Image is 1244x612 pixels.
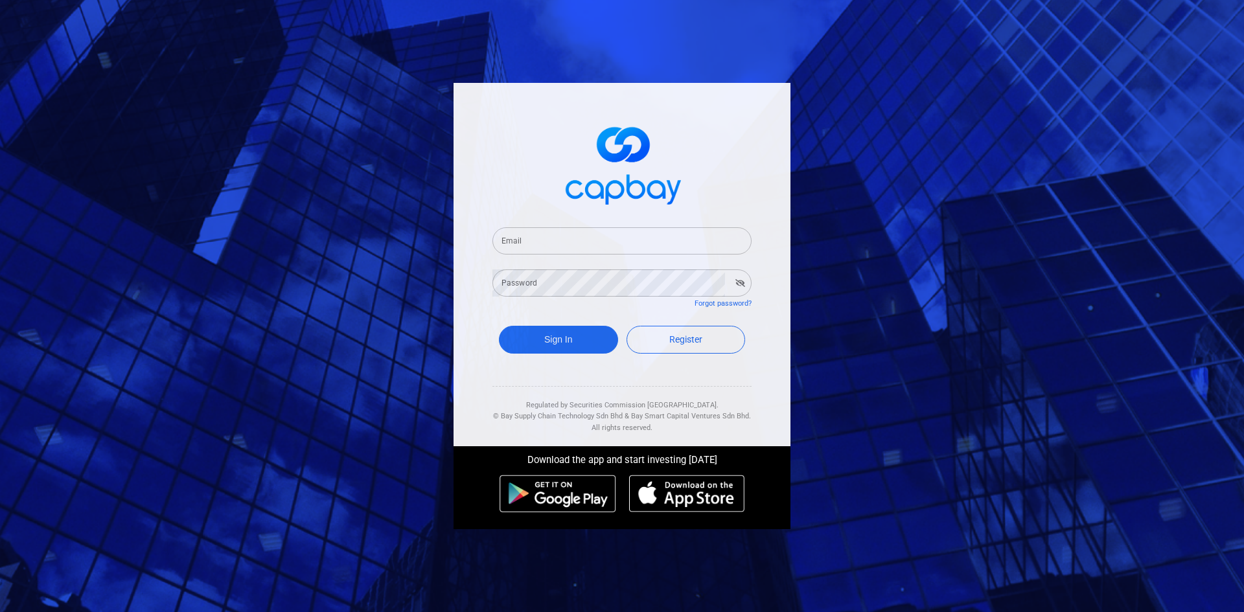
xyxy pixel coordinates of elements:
div: Regulated by Securities Commission [GEOGRAPHIC_DATA]. & All rights reserved. [492,387,752,434]
span: Bay Smart Capital Ventures Sdn Bhd. [631,412,751,420]
div: Download the app and start investing [DATE] [444,446,800,468]
a: Register [627,326,746,354]
img: android [500,475,616,512]
button: Sign In [499,326,618,354]
span: Register [669,334,702,345]
span: © Bay Supply Chain Technology Sdn Bhd [493,412,623,420]
img: ios [629,475,744,512]
a: Forgot password? [695,299,752,308]
img: logo [557,115,687,212]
